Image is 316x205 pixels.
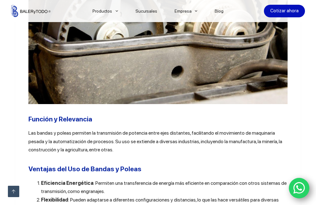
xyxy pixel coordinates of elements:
b: Flexibilidad [41,197,68,203]
span: Las bandas y poleas permiten la transmisión de potencia entre ejes distantes, facilitando el movi... [28,130,282,153]
span: : Permiten una transferencia de energía más eficiente en comparación con otros sistemas de transm... [41,180,287,194]
a: WhatsApp [289,178,310,199]
b: Eficiencia Energética [41,180,93,186]
a: Cotizar ahora [264,5,305,17]
b: Función y Relevancia [28,115,92,123]
b: Ventajas del Uso de Bandas y Poleas [28,165,141,173]
a: Ir arriba [8,186,19,197]
img: Balerytodo [11,5,51,17]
